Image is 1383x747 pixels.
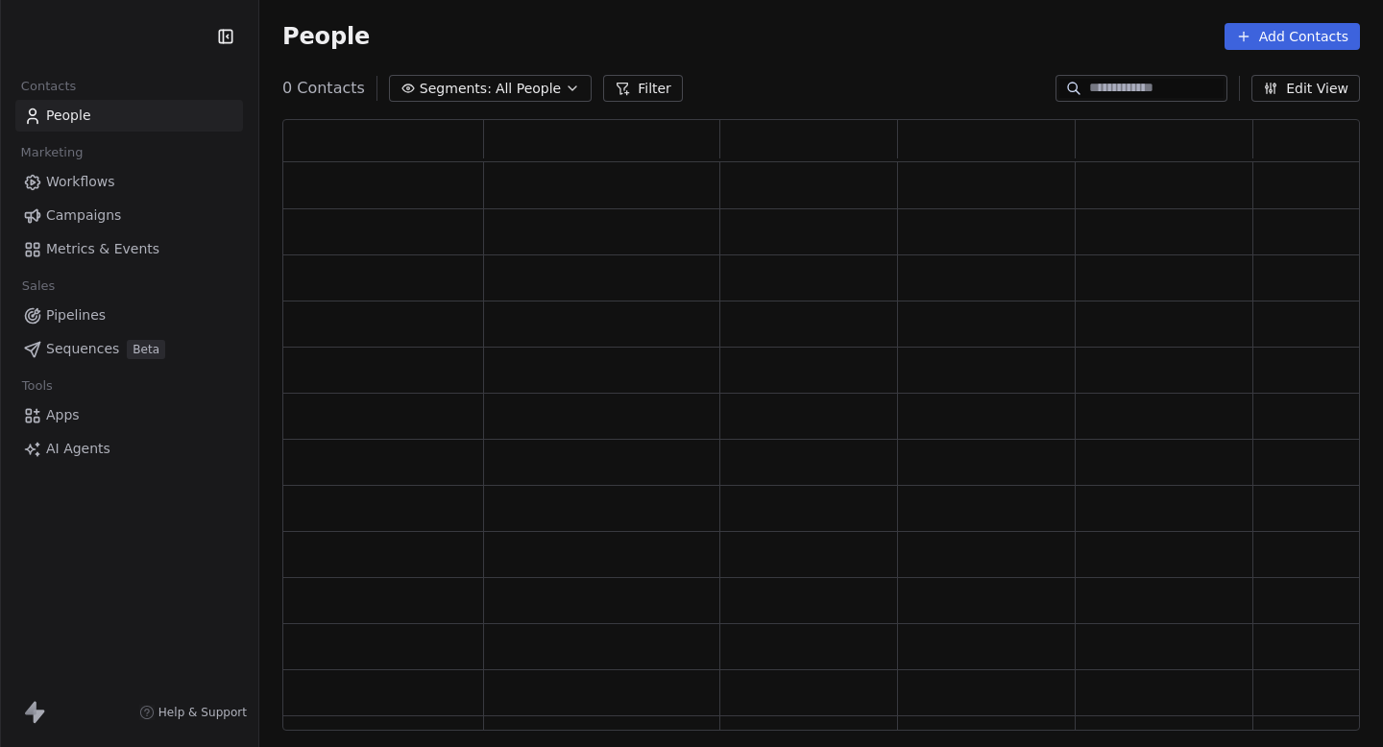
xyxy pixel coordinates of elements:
button: Edit View [1251,75,1360,102]
a: Metrics & Events [15,233,243,265]
span: People [46,106,91,126]
span: Segments: [420,79,492,99]
span: Apps [46,405,80,425]
span: Workflows [46,172,115,192]
a: People [15,100,243,132]
a: Pipelines [15,300,243,331]
button: Filter [603,75,683,102]
a: SequencesBeta [15,333,243,365]
span: Pipelines [46,305,106,325]
span: Sales [13,272,63,301]
span: Contacts [12,72,85,101]
span: 0 Contacts [282,77,365,100]
span: Marketing [12,138,91,167]
span: People [282,22,370,51]
span: AI Agents [46,439,110,459]
button: Add Contacts [1225,23,1360,50]
span: Beta [127,340,165,359]
span: Metrics & Events [46,239,159,259]
span: Tools [13,372,61,400]
span: Help & Support [158,705,247,720]
a: Apps [15,399,243,431]
span: Sequences [46,339,119,359]
a: Workflows [15,166,243,198]
a: AI Agents [15,433,243,465]
span: All People [496,79,561,99]
span: Campaigns [46,205,121,226]
a: Help & Support [139,705,247,720]
a: Campaigns [15,200,243,231]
